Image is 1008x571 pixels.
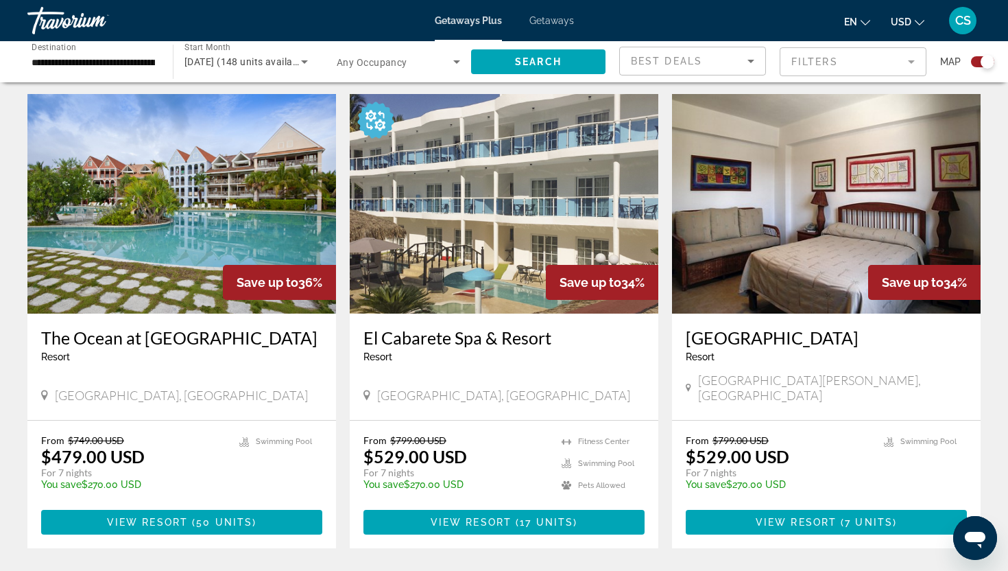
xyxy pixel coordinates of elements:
p: For 7 nights [363,467,548,479]
span: Best Deals [631,56,702,67]
span: Resort [686,351,715,362]
div: 34% [546,265,658,300]
a: Getaways [529,15,574,26]
iframe: Button to launch messaging window [953,516,997,560]
p: $529.00 USD [363,446,467,467]
button: View Resort(50 units) [41,510,322,535]
p: For 7 nights [686,467,870,479]
span: Start Month [184,43,230,52]
span: $799.00 USD [390,434,446,446]
p: $270.00 USD [686,479,870,490]
button: View Resort(7 units) [686,510,967,535]
a: The Ocean at [GEOGRAPHIC_DATA] [41,327,322,348]
mat-select: Sort by [631,53,754,69]
span: View Resort [431,517,512,528]
a: El Cabarete Spa & Resort [363,327,645,348]
span: Swimming Pool [900,437,957,446]
button: Filter [780,47,926,77]
span: $749.00 USD [68,434,124,446]
span: Save up to [882,275,944,290]
p: $529.00 USD [686,446,789,467]
button: Change currency [891,12,924,32]
span: [GEOGRAPHIC_DATA][PERSON_NAME], [GEOGRAPHIC_DATA] [698,373,967,403]
span: 50 units [196,517,252,528]
span: USD [891,16,911,27]
button: User Menu [945,6,981,35]
div: 36% [223,265,336,300]
span: Resort [363,351,392,362]
span: View Resort [756,517,837,528]
span: en [844,16,857,27]
span: CS [955,14,971,27]
a: Getaways Plus [435,15,502,26]
span: Save up to [560,275,621,290]
span: Any Occupancy [337,57,407,68]
p: $270.00 USD [363,479,548,490]
span: Map [940,52,961,71]
span: [GEOGRAPHIC_DATA], [GEOGRAPHIC_DATA] [377,388,630,403]
span: Search [515,56,562,67]
button: View Resort(17 units) [363,510,645,535]
img: 4859I01L.jpg [672,94,981,314]
span: You save [363,479,404,490]
span: [GEOGRAPHIC_DATA], [GEOGRAPHIC_DATA] [55,388,308,403]
span: ( ) [188,517,256,528]
span: You save [686,479,726,490]
img: D826E01X.jpg [350,94,658,314]
span: From [363,434,387,446]
span: [DATE] (148 units available) [184,56,309,67]
span: Save up to [237,275,298,290]
span: Resort [41,351,70,362]
p: $479.00 USD [41,446,145,467]
div: 34% [868,265,981,300]
span: 17 units [520,517,573,528]
a: Travorium [27,3,165,38]
span: View Resort [107,517,188,528]
span: You save [41,479,82,490]
span: Swimming Pool [578,459,634,468]
span: Swimming Pool [256,437,312,446]
button: Search [471,49,605,74]
span: 7 units [845,517,893,528]
span: $799.00 USD [712,434,769,446]
span: ( ) [512,517,577,528]
span: Pets Allowed [578,481,625,490]
span: From [41,434,64,446]
p: For 7 nights [41,467,226,479]
p: $270.00 USD [41,479,226,490]
button: Change language [844,12,870,32]
span: ( ) [837,517,897,528]
a: [GEOGRAPHIC_DATA] [686,327,967,348]
span: Destination [32,42,76,51]
img: 4063O01X.jpg [27,94,336,314]
span: From [686,434,709,446]
span: Fitness Center [578,437,629,446]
